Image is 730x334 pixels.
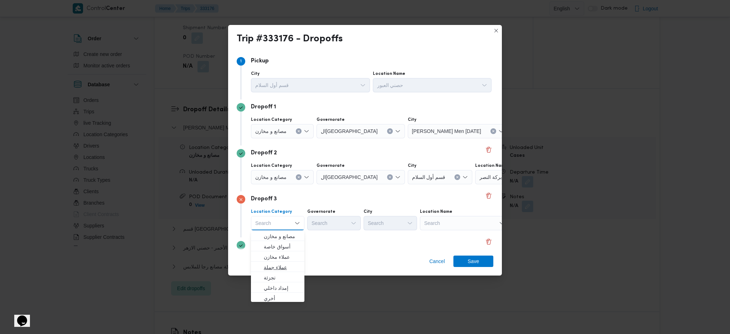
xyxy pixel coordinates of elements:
button: Open list of options [407,220,413,226]
span: Cancel [429,257,445,266]
button: Clear input [387,128,393,134]
span: تجزئة [264,273,300,282]
span: مصانع و مخازن [255,127,287,135]
button: Closes this modal window [492,26,500,35]
label: City [364,209,372,215]
label: Location Name [420,209,452,215]
button: Delete [484,237,493,246]
button: إمداد داخلي [251,282,304,293]
button: Open list of options [482,82,487,88]
button: Clear input [296,128,302,134]
p: Dropoff 3 [251,195,277,204]
button: عملاء مخازن [251,251,304,262]
button: Clear input [454,174,460,180]
span: مصانع و مخازن [255,173,287,181]
span: عملاء مخازن [264,253,300,261]
span: إمداد داخلي [264,284,300,292]
button: Clear input [387,174,393,180]
label: Governorate [317,163,345,169]
button: Open list of options [498,128,504,134]
span: ال[GEOGRAPHIC_DATA] [321,173,378,181]
button: Clear input [296,174,302,180]
svg: Step 4 has errors [239,197,243,202]
span: حصني العبور [377,81,403,89]
button: Open list of options [304,128,309,134]
label: Location Category [251,209,292,215]
span: أخري [264,294,300,303]
span: 1 [240,59,242,63]
button: Open list of options [395,174,401,180]
button: Delete [484,145,493,154]
svg: Step 2 is complete [239,106,243,110]
label: Location Category [251,117,292,123]
p: Dropoff 2 [251,149,277,158]
label: City [408,163,416,169]
span: حصنى العبور | | بركة النصر [479,173,535,181]
button: Close list of options [294,220,300,226]
span: عملاء جملة [264,263,300,272]
label: City [251,71,259,77]
button: أسواق خاصة [251,241,304,251]
span: قسم أول السلام [412,173,446,181]
button: مصانع و مخازن [251,231,304,241]
button: تجزئة [251,272,304,282]
label: City [408,117,416,123]
span: قسم أول السلام [255,81,289,89]
svg: Step 3 is complete [239,151,243,156]
span: أسواق خاصة [264,242,300,251]
label: Governorate [317,117,345,123]
button: أخري [251,293,304,303]
button: Open list of options [360,82,366,88]
div: Trip #333176 - Dropoffs [237,34,343,45]
label: Location Category [251,163,292,169]
svg: Step 5 is complete [239,243,243,248]
button: Open list of options [351,220,356,226]
iframe: chat widget [7,305,30,327]
span: ال[GEOGRAPHIC_DATA] [321,127,378,135]
button: Open list of options [462,174,468,180]
button: Open list of options [499,220,505,226]
button: Clear input [490,128,496,134]
p: Dropoff 1 [251,103,276,112]
button: Open list of options [304,174,309,180]
button: عملاء جملة [251,262,304,272]
button: Delete [484,191,493,200]
span: مصانع و مخازن [264,232,300,241]
label: Location Name [475,163,508,169]
button: Open list of options [395,128,401,134]
label: Governorate [307,209,335,215]
span: [PERSON_NAME] Men [DATE] [412,127,481,135]
button: Save [453,256,493,267]
label: Location Name [373,71,405,77]
p: Pickup [251,57,269,66]
span: Save [468,256,479,267]
button: Cancel [426,256,448,267]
